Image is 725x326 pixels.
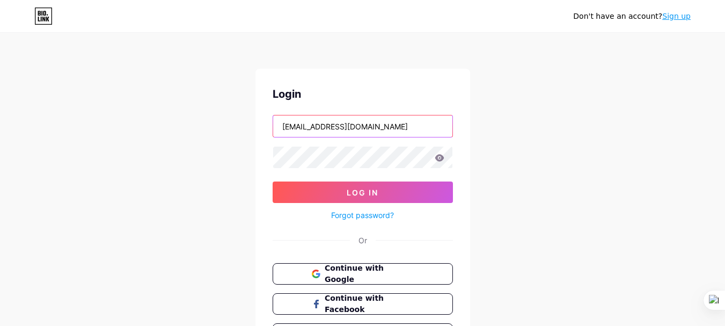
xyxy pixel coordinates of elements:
[273,115,452,137] input: Username
[662,12,691,20] a: Sign up
[325,263,413,285] span: Continue with Google
[325,293,413,315] span: Continue with Facebook
[358,235,367,246] div: Or
[273,182,453,203] button: Log In
[573,11,691,22] div: Don't have an account?
[273,86,453,102] div: Login
[347,188,378,197] span: Log In
[331,209,394,221] a: Forgot password?
[273,293,453,315] button: Continue with Facebook
[273,263,453,285] button: Continue with Google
